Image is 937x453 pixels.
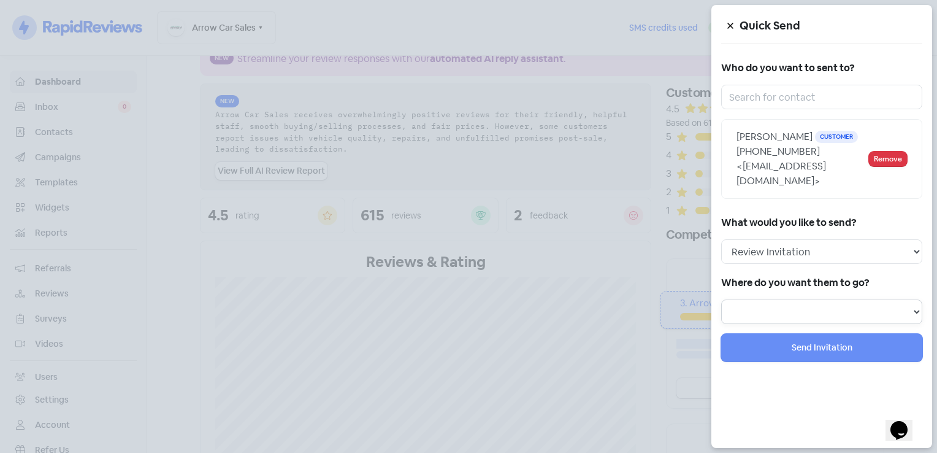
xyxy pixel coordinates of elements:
[721,59,922,77] h5: Who do you want to sent to?
[815,131,858,143] span: Customer
[736,144,869,188] div: [PHONE_NUMBER]
[736,130,813,143] span: [PERSON_NAME]
[869,152,907,166] button: Remove
[721,85,922,109] input: Search for contact
[736,160,826,187] span: <[EMAIL_ADDRESS][DOMAIN_NAME]>
[740,17,922,35] h5: Quick Send
[721,274,922,292] h5: Where do you want them to go?
[885,404,925,441] iframe: chat widget
[721,214,922,232] h5: What would you like to send?
[721,334,922,362] button: Send Invitation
